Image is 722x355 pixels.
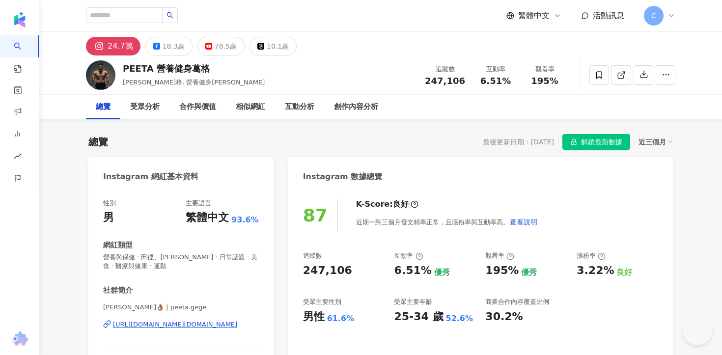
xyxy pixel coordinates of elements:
[480,76,511,86] span: 6.51%
[303,251,322,260] div: 追蹤數
[577,263,614,278] div: 3.22%
[215,39,237,53] div: 78.5萬
[197,37,245,55] button: 78.5萬
[86,60,115,90] img: KOL Avatar
[186,210,229,225] div: 繁體中文
[103,210,114,225] div: 男
[130,101,160,113] div: 受眾分析
[303,263,352,278] div: 247,106
[236,101,265,113] div: 相似網紅
[531,76,558,86] span: 195%
[145,37,193,55] button: 18.3萬
[434,267,450,278] div: 優秀
[103,199,116,208] div: 性別
[267,39,289,53] div: 10.1萬
[651,10,656,21] span: C
[186,199,211,208] div: 主要語言
[639,136,673,148] div: 近三個月
[683,316,712,345] iframe: Help Scout Beacon - Open
[521,267,537,278] div: 優秀
[616,267,632,278] div: 良好
[12,12,28,27] img: logo icon
[485,263,519,278] div: 195%
[425,64,465,74] div: 追蹤數
[485,309,523,325] div: 30.2%
[179,101,216,113] div: 合作與價值
[113,320,237,329] div: [URL][DOMAIN_NAME][DOMAIN_NAME]
[103,320,259,329] a: [URL][DOMAIN_NAME][DOMAIN_NAME]
[593,11,624,20] span: 活動訊息
[14,35,33,74] a: search
[285,101,314,113] div: 互動分析
[483,138,554,146] div: 最後更新日期：[DATE]
[103,285,133,296] div: 社群簡介
[96,101,111,113] div: 總覽
[485,251,514,260] div: 觀看率
[510,218,537,226] span: 查看說明
[303,298,341,306] div: 受眾主要性別
[103,171,198,182] div: Instagram 網紅基本資料
[303,171,383,182] div: Instagram 數據總覽
[393,199,409,210] div: 良好
[231,215,259,225] span: 93.6%
[103,253,259,271] span: 營養與保健 · 田徑、[PERSON_NAME] · 日常話題 · 美食 · 醫療與健康 · 運動
[446,313,473,324] div: 52.6%
[327,313,355,324] div: 61.6%
[356,212,538,232] div: 近期一到三個月發文頻率正常，且漲粉率與互動率高。
[577,251,606,260] div: 漲粉率
[10,331,29,347] img: chrome extension
[303,205,328,225] div: 87
[303,309,325,325] div: 男性
[394,251,423,260] div: 互動率
[356,199,418,210] div: K-Score :
[14,146,22,168] span: rise
[103,303,259,312] span: [PERSON_NAME]👌🏾 | peeta.gege
[123,79,265,86] span: [PERSON_NAME]格, 營養健身[PERSON_NAME]
[123,62,265,75] div: PEETA 營養健身葛格
[581,135,622,150] span: 解鎖最新數據
[108,39,133,53] div: 24.7萬
[425,76,465,86] span: 247,106
[163,39,185,53] div: 18.3萬
[250,37,297,55] button: 10.1萬
[394,298,432,306] div: 受眾主要年齡
[88,135,108,149] div: 總覽
[562,134,630,150] button: 解鎖最新數據
[509,212,538,232] button: 查看說明
[394,263,431,278] div: 6.51%
[518,10,550,21] span: 繁體中文
[477,64,514,74] div: 互動率
[103,240,133,250] div: 網紅類型
[394,309,443,325] div: 25-34 歲
[526,64,563,74] div: 觀看率
[86,37,140,55] button: 24.7萬
[167,12,173,19] span: search
[334,101,378,113] div: 創作內容分析
[570,138,577,145] span: lock
[485,298,549,306] div: 商業合作內容覆蓋比例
